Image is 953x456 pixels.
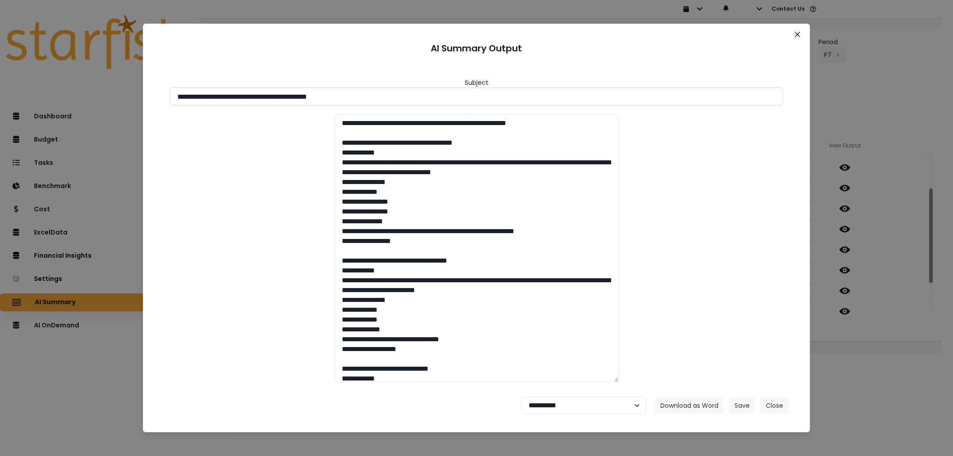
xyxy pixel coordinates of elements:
[729,397,755,414] button: Save
[790,27,805,42] button: Close
[465,78,488,88] header: Subject
[655,397,724,414] button: Download as Word
[154,34,799,62] header: AI Summary Output
[760,397,789,414] button: Close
